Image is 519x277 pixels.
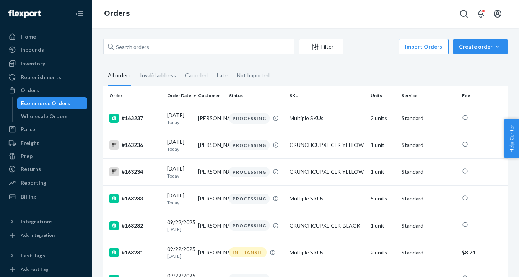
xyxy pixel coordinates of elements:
[504,119,519,158] button: Help Center
[109,114,161,123] div: #163237
[195,105,226,132] td: [PERSON_NAME]
[167,226,192,233] p: [DATE]
[459,43,502,51] div: Create order
[21,125,37,133] div: Parcel
[5,57,87,70] a: Inventory
[402,222,456,230] p: Standard
[237,65,270,85] div: Not Imported
[490,6,505,21] button: Open account menu
[456,6,472,21] button: Open Search Box
[368,105,399,132] td: 2 units
[5,215,87,228] button: Integrations
[229,167,270,177] div: PROCESSING
[21,165,41,173] div: Returns
[5,123,87,135] a: Parcel
[21,112,68,120] div: Wholesale Orders
[368,185,399,212] td: 5 units
[5,191,87,203] a: Billing
[109,248,161,257] div: #163231
[402,249,456,256] p: Standard
[5,150,87,162] a: Prep
[109,167,161,176] div: #163234
[164,86,195,105] th: Order Date
[5,31,87,43] a: Home
[286,185,367,212] td: Multiple SKUs
[368,212,399,239] td: 1 unit
[167,218,192,233] div: 09/22/2025
[167,253,192,259] p: [DATE]
[167,111,192,125] div: [DATE]
[368,158,399,185] td: 1 unit
[167,138,192,152] div: [DATE]
[104,9,130,18] a: Orders
[368,86,399,105] th: Units
[195,212,226,239] td: [PERSON_NAME]
[229,140,270,150] div: PROCESSING
[195,239,226,266] td: [PERSON_NAME]
[17,110,88,122] a: Wholesale Orders
[5,231,87,240] a: Add Integration
[402,141,456,149] p: Standard
[17,97,88,109] a: Ecommerce Orders
[286,105,367,132] td: Multiple SKUs
[229,194,270,204] div: PROCESSING
[98,3,136,25] ol: breadcrumbs
[198,92,223,99] div: Customer
[21,60,45,67] div: Inventory
[217,65,228,85] div: Late
[167,245,192,259] div: 09/22/2025
[21,152,33,160] div: Prep
[195,185,226,212] td: [PERSON_NAME]
[402,168,456,176] p: Standard
[185,65,208,85] div: Canceled
[108,65,131,86] div: All orders
[195,158,226,185] td: [PERSON_NAME]
[21,86,39,94] div: Orders
[5,265,87,274] a: Add Fast Tag
[5,163,87,175] a: Returns
[21,99,70,107] div: Ecommerce Orders
[299,39,343,54] button: Filter
[103,39,294,54] input: Search orders
[229,113,270,124] div: PROCESSING
[5,249,87,262] button: Fast Tags
[21,46,44,54] div: Inbounds
[290,222,364,230] div: CRUNCHCUPXL-CLR-BLACK
[299,43,343,51] div: Filter
[399,86,459,105] th: Service
[195,132,226,158] td: [PERSON_NAME]
[21,252,45,259] div: Fast Tags
[5,137,87,149] a: Freight
[5,84,87,96] a: Orders
[8,10,41,18] img: Flexport logo
[368,132,399,158] td: 1 unit
[109,194,161,203] div: #163233
[5,177,87,189] a: Reporting
[167,199,192,206] p: Today
[167,119,192,125] p: Today
[21,179,46,187] div: Reporting
[226,86,287,105] th: Status
[21,73,61,81] div: Replenishments
[21,218,53,225] div: Integrations
[290,141,364,149] div: CRUNCHCUPXL-CLR-YELLOW
[72,6,87,21] button: Close Navigation
[5,71,87,83] a: Replenishments
[459,86,508,105] th: Fee
[473,6,488,21] button: Open notifications
[5,44,87,56] a: Inbounds
[167,192,192,206] div: [DATE]
[453,39,508,54] button: Create order
[167,146,192,152] p: Today
[21,33,36,41] div: Home
[167,165,192,179] div: [DATE]
[21,232,55,238] div: Add Integration
[21,193,36,200] div: Billing
[21,139,39,147] div: Freight
[402,114,456,122] p: Standard
[459,239,508,266] td: $8.74
[109,221,161,230] div: #163232
[286,239,367,266] td: Multiple SKUs
[402,195,456,202] p: Standard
